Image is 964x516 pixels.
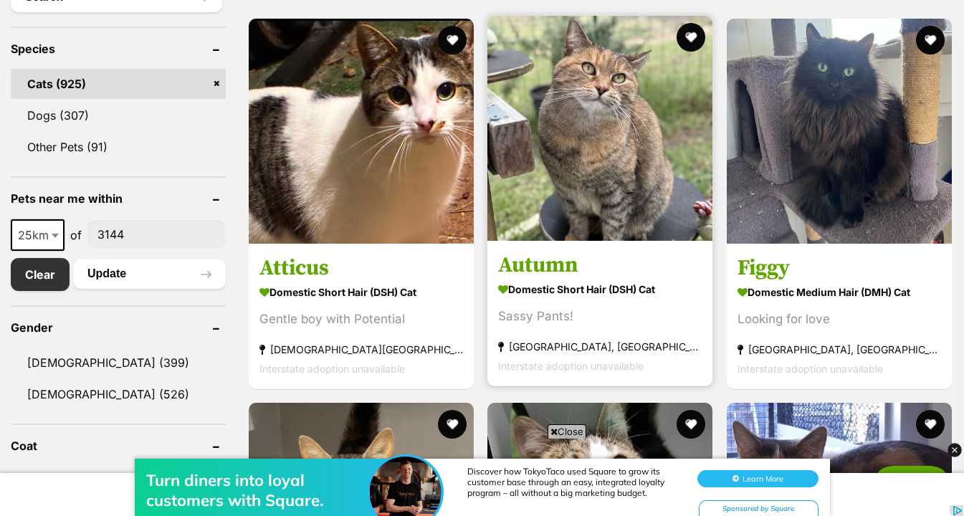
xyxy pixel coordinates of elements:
[11,69,226,99] a: Cats (925)
[146,40,376,80] div: Turn diners into loyal customers with Square.
[738,282,941,302] strong: Domestic Medium Hair (DMH) Cat
[738,254,941,282] h3: Figgy
[249,19,474,244] img: Atticus - Domestic Short Hair (DSH) Cat
[73,259,226,288] button: Update
[487,16,712,241] img: Autumn - Domestic Short Hair (DSH) Cat
[948,443,962,457] img: close_dark_3x.png
[738,363,883,375] span: Interstate adoption unavailable
[259,282,463,302] strong: Domestic Short Hair (DSH) Cat
[548,424,586,439] span: Close
[259,254,463,282] h3: Atticus
[699,70,819,88] div: Sponsored by Square
[727,244,952,389] a: Figgy Domestic Medium Hair (DMH) Cat Looking for love [GEOGRAPHIC_DATA], [GEOGRAPHIC_DATA] Inters...
[11,379,226,409] a: [DEMOGRAPHIC_DATA] (526)
[498,307,702,326] div: Sassy Pants!
[70,226,82,244] span: of
[11,219,65,251] span: 25km
[487,241,712,386] a: Autumn Domestic Short Hair (DSH) Cat Sassy Pants! [GEOGRAPHIC_DATA], [GEOGRAPHIC_DATA] Interstate...
[259,310,463,329] div: Gentle boy with Potential
[249,244,474,389] a: Atticus Domestic Short Hair (DSH) Cat Gentle boy with Potential [DEMOGRAPHIC_DATA][GEOGRAPHIC_DAT...
[11,258,70,291] a: Clear
[11,100,226,130] a: Dogs (307)
[677,23,706,52] button: favourite
[259,363,405,375] span: Interstate adoption unavailable
[467,36,682,68] div: Discover how TokyoTaco used Square to grow its customer base through an easy, integrated loyalty ...
[11,192,226,205] header: Pets near me within
[11,321,226,334] header: Gender
[498,360,644,372] span: Interstate adoption unavailable
[87,221,226,248] input: postcode
[738,310,941,329] div: Looking for love
[677,410,706,439] button: favourite
[498,252,702,279] h3: Autumn
[11,42,226,55] header: Species
[438,26,467,54] button: favourite
[498,337,702,356] strong: [GEOGRAPHIC_DATA], [GEOGRAPHIC_DATA]
[12,225,63,245] span: 25km
[370,27,442,98] img: Turn diners into loyal customers with Square.
[727,19,952,244] img: Figgy - Domestic Medium Hair (DMH) Cat
[438,410,467,439] button: favourite
[697,40,819,57] button: Learn More
[916,410,945,439] button: favourite
[11,132,226,162] a: Other Pets (91)
[259,340,463,359] strong: [DEMOGRAPHIC_DATA][GEOGRAPHIC_DATA], [GEOGRAPHIC_DATA]
[738,340,941,359] strong: [GEOGRAPHIC_DATA], [GEOGRAPHIC_DATA]
[916,26,945,54] button: favourite
[498,279,702,300] strong: Domestic Short Hair (DSH) Cat
[11,348,226,378] a: [DEMOGRAPHIC_DATA] (399)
